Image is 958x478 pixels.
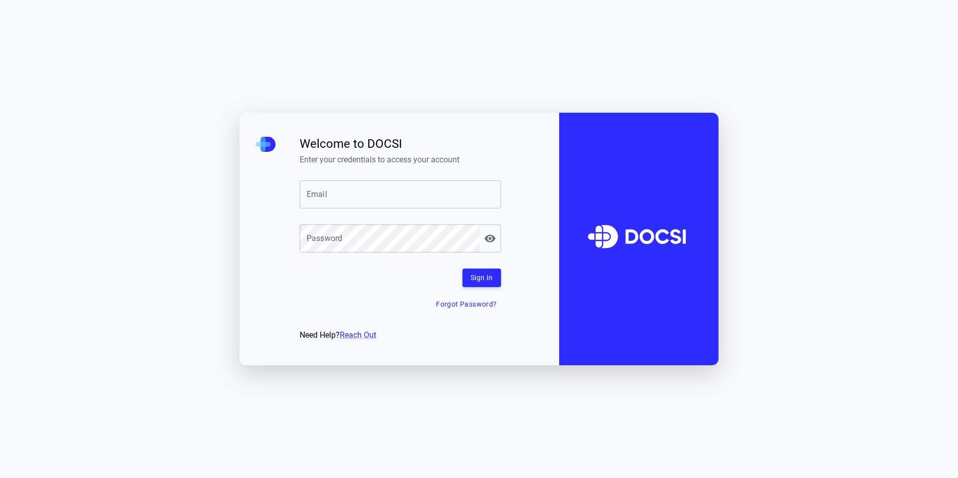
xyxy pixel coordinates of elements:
span: Welcome to DOCSI [300,137,501,151]
img: DOCSI Mini Logo [256,137,276,152]
div: Need Help? [300,329,501,341]
a: Reach Out [340,330,376,340]
img: DOCSI Logo [579,200,698,277]
button: Forgot Password? [432,295,501,314]
span: Enter your credentials to access your account [300,155,501,164]
button: Sign In [462,269,501,287]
